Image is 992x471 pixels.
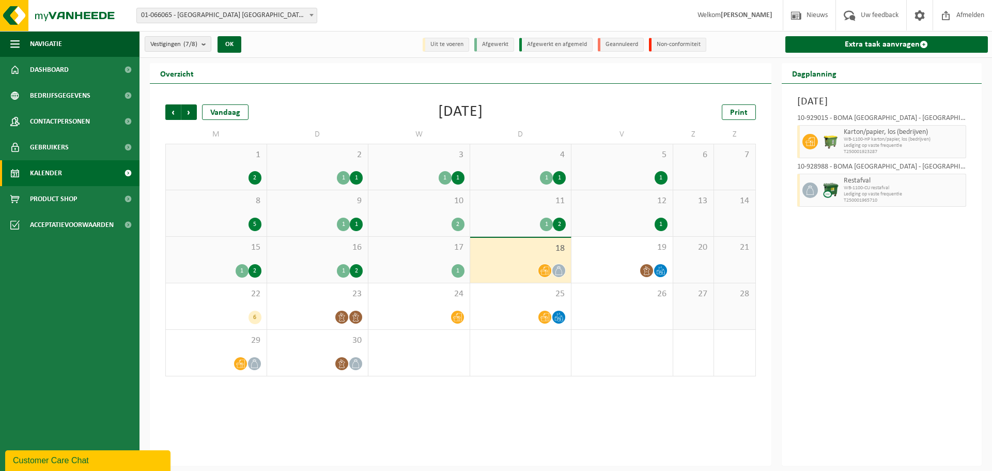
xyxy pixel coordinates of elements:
div: 1 [350,171,363,185]
td: D [267,125,369,144]
span: 22 [171,288,261,300]
li: Afgewerkt [474,38,514,52]
span: 8 [171,195,261,207]
span: 25 [475,288,566,300]
div: 2 [249,264,261,278]
span: 5 [577,149,668,161]
span: 15 [171,242,261,253]
span: 7 [719,149,750,161]
li: Uit te voeren [423,38,469,52]
span: Restafval [844,177,964,185]
span: 29 [171,335,261,346]
span: 17 [374,242,464,253]
button: OK [218,36,241,53]
img: WB-1100-CU [823,183,839,198]
span: Dashboard [30,57,69,83]
span: Gebruikers [30,134,69,160]
div: 1 [337,218,350,231]
span: 10 [374,195,464,207]
span: 14 [719,195,750,207]
div: 5 [249,218,261,231]
span: T250001923287 [844,149,964,155]
span: Lediging op vaste frequentie [844,143,964,149]
span: Lediging op vaste frequentie [844,191,964,197]
div: 1 [540,218,553,231]
span: Product Shop [30,186,77,212]
span: 9 [272,195,363,207]
span: 21 [719,242,750,253]
span: 18 [475,243,566,254]
span: Vestigingen [150,37,197,52]
span: Acceptatievoorwaarden [30,212,114,238]
a: Print [722,104,756,120]
count: (7/8) [183,41,197,48]
div: 1 [452,171,464,185]
span: Contactpersonen [30,109,90,134]
strong: [PERSON_NAME] [721,11,772,19]
span: 28 [719,288,750,300]
h2: Dagplanning [782,63,847,83]
h2: Overzicht [150,63,204,83]
div: 6 [249,311,261,324]
span: 13 [678,195,709,207]
li: Non-conformiteit [649,38,706,52]
span: Volgende [181,104,197,120]
span: 01-066065 - BOMA NV - ANTWERPEN NOORDERLAAN - ANTWERPEN [137,8,317,23]
div: 2 [553,218,566,231]
li: Afgewerkt en afgemeld [519,38,593,52]
div: 2 [350,264,363,278]
div: 2 [249,171,261,185]
span: 12 [577,195,668,207]
div: 1 [553,171,566,185]
span: T250001965710 [844,197,964,204]
div: 1 [655,218,668,231]
div: 1 [452,264,464,278]
span: 6 [678,149,709,161]
td: Z [673,125,715,144]
h3: [DATE] [797,94,967,110]
div: 10-929015 - BOMA [GEOGRAPHIC_DATA] - [GEOGRAPHIC_DATA] [GEOGRAPHIC_DATA] - [GEOGRAPHIC_DATA] [797,115,967,125]
td: V [571,125,673,144]
td: D [470,125,572,144]
span: WB-1100-HP karton/papier, los (bedrijven) [844,136,964,143]
td: W [368,125,470,144]
div: 1 [439,171,452,185]
li: Geannuleerd [598,38,644,52]
div: 1 [350,218,363,231]
span: 01-066065 - BOMA NV - ANTWERPEN NOORDERLAAN - ANTWERPEN [136,8,317,23]
div: 1 [236,264,249,278]
div: 10-928988 - BOMA [GEOGRAPHIC_DATA] - [GEOGRAPHIC_DATA] - [GEOGRAPHIC_DATA] [797,163,967,174]
span: 11 [475,195,566,207]
span: 19 [577,242,668,253]
span: 23 [272,288,363,300]
span: Bedrijfsgegevens [30,83,90,109]
span: 2 [272,149,363,161]
span: 26 [577,288,668,300]
span: 24 [374,288,464,300]
span: Karton/papier, los (bedrijven) [844,128,964,136]
div: 1 [655,171,668,185]
span: WB-1100-CU restafval [844,185,964,191]
span: Vorige [165,104,181,120]
button: Vestigingen(7/8) [145,36,211,52]
span: 16 [272,242,363,253]
span: 1 [171,149,261,161]
div: Vandaag [202,104,249,120]
div: 1 [337,264,350,278]
span: Kalender [30,160,62,186]
span: 20 [678,242,709,253]
div: [DATE] [438,104,483,120]
span: 30 [272,335,363,346]
div: 2 [452,218,464,231]
img: WB-1100-HPE-GN-50 [823,134,839,149]
span: Print [730,109,748,117]
span: 3 [374,149,464,161]
span: 27 [678,288,709,300]
td: M [165,125,267,144]
span: 4 [475,149,566,161]
td: Z [714,125,755,144]
div: 1 [540,171,553,185]
div: 1 [337,171,350,185]
span: Navigatie [30,31,62,57]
